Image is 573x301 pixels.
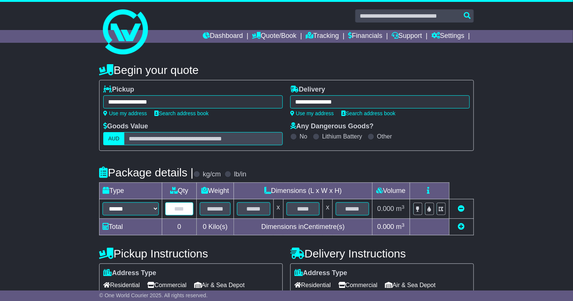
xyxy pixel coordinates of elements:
span: 0.000 [377,205,394,212]
span: m [396,223,405,230]
td: 0 [162,219,197,235]
td: Volume [372,183,410,199]
td: Dimensions (L x W x H) [234,183,372,199]
label: Address Type [294,269,347,277]
span: Commercial [338,279,377,291]
span: 0.000 [377,223,394,230]
h4: Begin your quote [99,64,473,76]
span: Air & Sea Depot [194,279,245,291]
label: lb/in [234,170,246,179]
label: kg/cm [203,170,221,179]
label: Other [377,133,392,140]
label: AUD [103,132,124,145]
td: x [273,199,283,219]
label: Pickup [103,86,134,94]
a: Use my address [103,110,147,116]
span: Residential [294,279,331,291]
td: x [323,199,333,219]
label: Lithium Battery [322,133,362,140]
span: © One World Courier 2025. All rights reserved. [99,292,208,298]
a: Search address book [154,110,208,116]
sup: 3 [402,222,405,228]
a: Settings [431,30,464,43]
a: Add new item [458,223,465,230]
label: No [300,133,307,140]
td: Type [100,183,162,199]
a: Quote/Book [252,30,297,43]
a: Search address book [341,110,395,116]
h4: Pickup Instructions [99,247,283,260]
a: Use my address [290,110,334,116]
span: m [396,205,405,212]
td: Dimensions in Centimetre(s) [234,219,372,235]
a: Dashboard [203,30,243,43]
h4: Package details | [99,166,193,179]
sup: 3 [402,204,405,210]
a: Financials [348,30,382,43]
label: Goods Value [103,122,148,131]
span: Commercial [147,279,186,291]
td: Total [100,219,162,235]
a: Support [392,30,422,43]
label: Address Type [103,269,156,277]
h4: Delivery Instructions [290,247,474,260]
label: Delivery [290,86,325,94]
td: Qty [162,183,197,199]
td: Weight [196,183,234,199]
span: Residential [103,279,140,291]
a: Tracking [306,30,339,43]
span: 0 [203,223,207,230]
td: Kilo(s) [196,219,234,235]
a: Remove this item [458,205,465,212]
label: Any Dangerous Goods? [290,122,374,131]
span: Air & Sea Depot [385,279,436,291]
